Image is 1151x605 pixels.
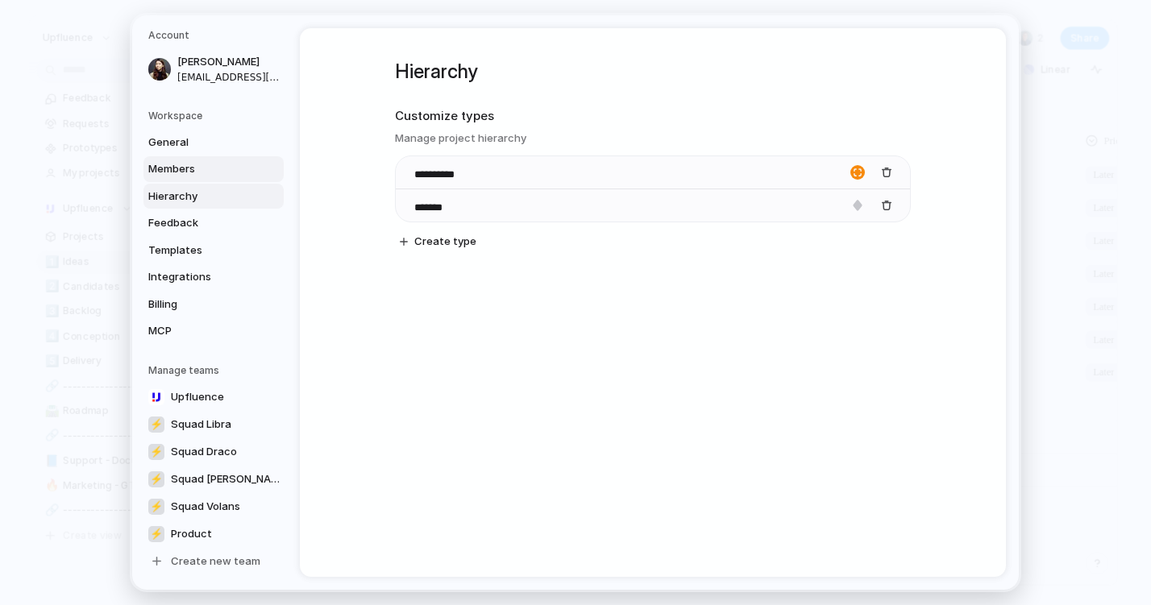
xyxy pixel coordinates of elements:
[143,548,289,574] a: Create new team
[143,520,289,546] a: ⚡Product
[143,156,284,182] a: Members
[148,363,284,377] h5: Manage teams
[143,291,284,317] a: Billing
[143,264,284,290] a: Integrations
[143,466,289,491] a: ⚡Squad [PERSON_NAME]
[148,28,284,43] h5: Account
[148,108,284,122] h5: Workspace
[143,49,284,89] a: [PERSON_NAME][EMAIL_ADDRESS][DOMAIN_NAME]
[395,57,911,86] h1: Hierarchy
[143,210,284,236] a: Feedback
[395,130,911,146] h3: Manage project hierarchy
[143,411,289,437] a: ⚡Squad Libra
[143,237,284,263] a: Templates
[148,416,164,432] div: ⚡
[148,161,251,177] span: Members
[148,296,251,312] span: Billing
[393,230,483,253] button: Create type
[171,471,284,487] span: Squad [PERSON_NAME]
[148,443,164,459] div: ⚡
[143,318,284,344] a: MCP
[171,553,260,570] span: Create new team
[395,107,911,126] h2: Customize types
[171,444,237,460] span: Squad Draco
[148,242,251,258] span: Templates
[143,383,289,409] a: Upfluence
[148,470,164,487] div: ⚡
[143,493,289,519] a: ⚡Squad Volans
[143,183,284,209] a: Hierarchy
[143,129,284,155] a: General
[148,525,164,541] div: ⚡
[148,215,251,231] span: Feedback
[177,54,280,70] span: [PERSON_NAME]
[177,69,280,84] span: [EMAIL_ADDRESS][DOMAIN_NAME]
[148,269,251,285] span: Integrations
[143,438,289,464] a: ⚡Squad Draco
[148,323,251,339] span: MCP
[171,526,212,542] span: Product
[414,234,476,250] span: Create type
[148,498,164,514] div: ⚡
[148,188,251,204] span: Hierarchy
[171,499,240,515] span: Squad Volans
[171,389,224,405] span: Upfluence
[171,416,231,433] span: Squad Libra
[148,134,251,150] span: General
